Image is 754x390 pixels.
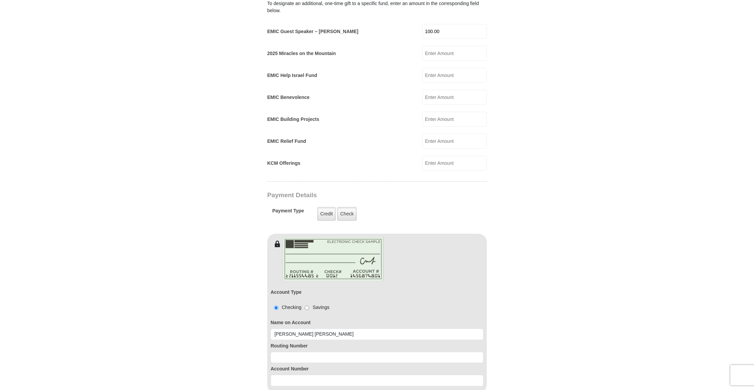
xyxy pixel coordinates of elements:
label: Check [337,207,357,221]
label: Account Number [271,365,483,372]
h3: Payment Details [267,191,439,199]
label: Credit [317,207,336,221]
label: Routing Number [271,342,483,349]
input: Enter Amount [422,112,487,127]
label: 2025 Miracles on the Mountain [267,50,336,57]
input: Enter Amount [422,156,487,171]
label: Name on Account [271,319,483,326]
input: Enter Amount [422,46,487,61]
input: Enter Amount [422,134,487,149]
label: EMIC Building Projects [267,116,319,123]
label: EMIC Help Israel Fund [267,72,317,79]
label: KCM Offerings [267,160,300,167]
label: EMIC Benevolence [267,94,309,101]
label: EMIC Guest Speaker – [PERSON_NAME] [267,28,358,35]
label: EMIC Relief Fund [267,138,306,145]
input: Enter Amount [422,90,487,105]
div: Checking Savings [271,304,329,311]
img: check-en.png [282,237,384,281]
input: Enter Amount [422,68,487,83]
input: Enter Amount [422,24,487,39]
label: Account Type [271,289,302,296]
h5: Payment Type [272,208,304,217]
